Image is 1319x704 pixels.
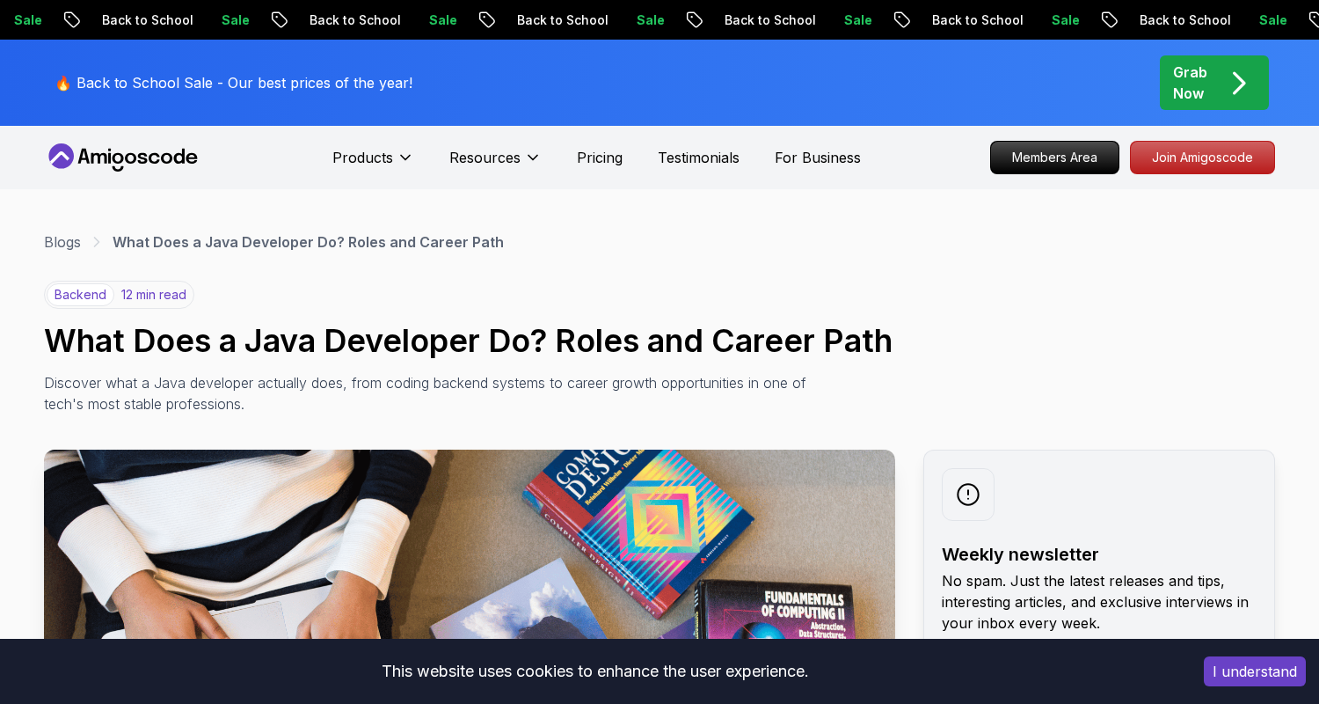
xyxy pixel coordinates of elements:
[13,652,1177,691] div: This website uses cookies to enhance the user experience.
[1131,142,1274,173] p: Join Amigoscode
[1173,62,1207,104] p: Grab Now
[503,11,623,29] p: Back to School
[415,11,471,29] p: Sale
[991,142,1119,173] p: Members Area
[44,323,1275,358] h1: What Does a Java Developer Do? Roles and Career Path
[55,72,412,93] p: 🔥 Back to School Sale - Our best prices of the year!
[449,147,542,182] button: Resources
[332,147,393,168] p: Products
[1204,656,1306,686] button: Accept cookies
[47,283,114,306] p: backend
[44,231,81,253] a: Blogs
[121,286,186,304] p: 12 min read
[1245,11,1301,29] p: Sale
[113,231,504,253] p: What Does a Java Developer Do? Roles and Career Path
[918,11,1038,29] p: Back to School
[208,11,264,29] p: Sale
[1126,11,1245,29] p: Back to School
[830,11,886,29] p: Sale
[990,141,1119,174] a: Members Area
[942,542,1257,567] h2: Weekly newsletter
[449,147,521,168] p: Resources
[711,11,830,29] p: Back to School
[332,147,414,182] button: Products
[88,11,208,29] p: Back to School
[577,147,623,168] a: Pricing
[295,11,415,29] p: Back to School
[775,147,861,168] a: For Business
[1130,141,1275,174] a: Join Amigoscode
[658,147,740,168] a: Testimonials
[623,11,679,29] p: Sale
[942,570,1257,634] p: No spam. Just the latest releases and tips, interesting articles, and exclusive interviews in you...
[1038,11,1094,29] p: Sale
[44,372,832,414] p: Discover what a Java developer actually does, from coding backend systems to career growth opport...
